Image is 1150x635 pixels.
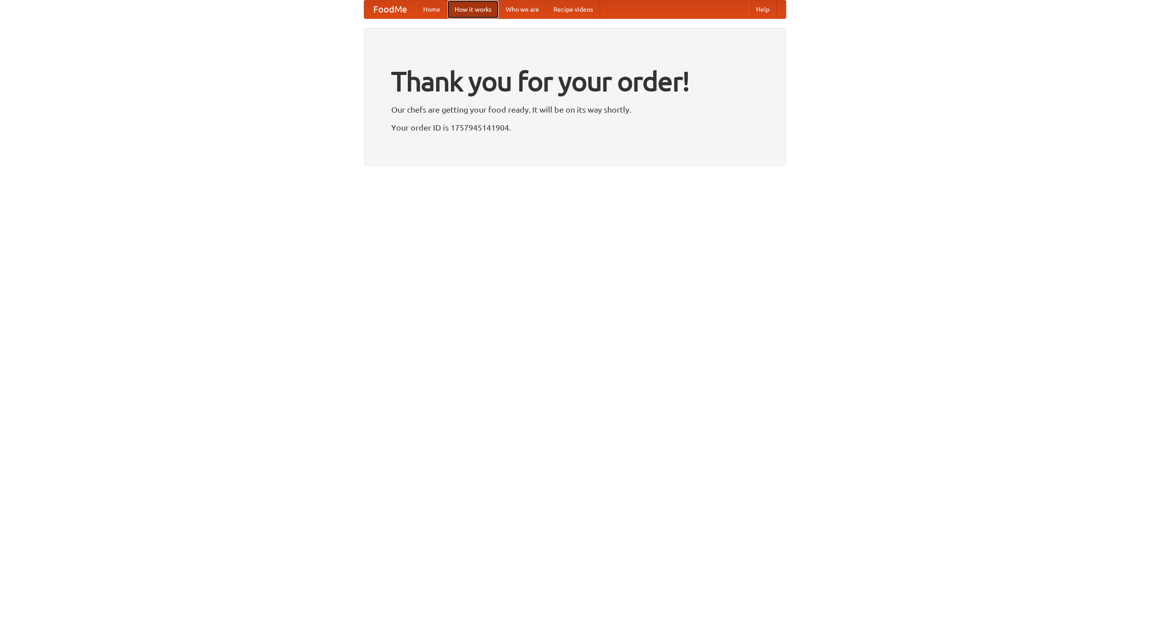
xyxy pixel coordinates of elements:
[447,0,499,18] a: How it works
[391,121,759,134] p: Your order ID is 1757945141904.
[391,103,759,116] p: Our chefs are getting your food ready. It will be on its way shortly.
[749,0,777,18] a: Help
[391,60,759,103] h1: Thank you for your order!
[546,0,600,18] a: Recipe videos
[364,0,416,18] a: FoodMe
[416,0,447,18] a: Home
[499,0,546,18] a: Who we are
